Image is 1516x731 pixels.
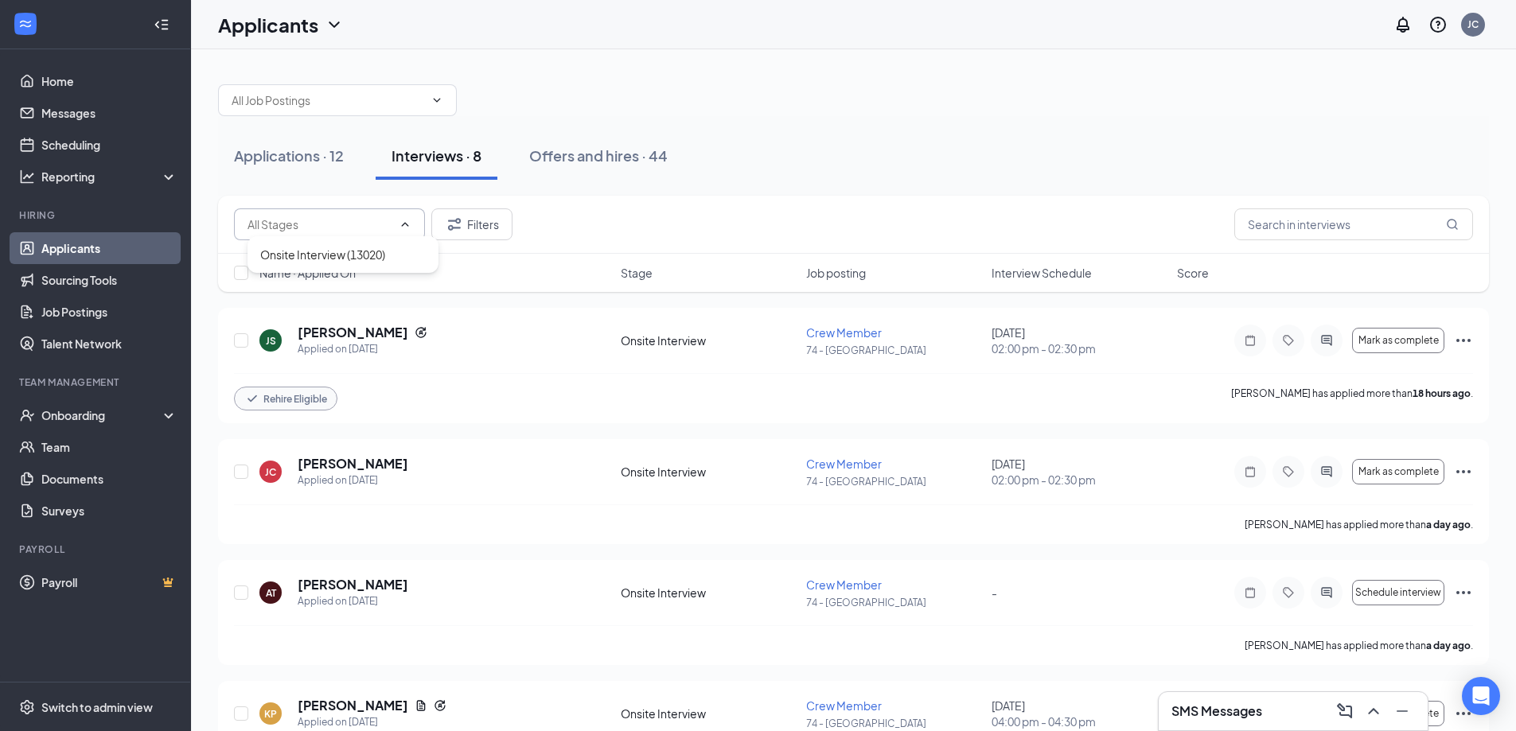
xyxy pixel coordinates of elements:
svg: Note [1241,465,1260,478]
svg: Ellipses [1454,331,1473,350]
svg: ComposeMessage [1335,702,1354,721]
span: Crew Member [806,457,882,471]
svg: Reapply [434,699,446,712]
div: Onsite Interview [621,706,797,721]
svg: ActiveChat [1317,465,1336,478]
svg: ChevronDown [325,15,344,34]
span: - [992,585,997,600]
h1: Applicants [218,11,318,38]
svg: Note [1241,334,1260,347]
a: Job Postings [41,296,177,328]
svg: Analysis [19,169,35,185]
p: 74 - [GEOGRAPHIC_DATA] [806,717,982,730]
svg: Tag [1279,586,1298,599]
button: Mark as complete [1352,459,1444,484]
b: a day ago [1426,519,1471,531]
svg: Document [415,699,427,712]
button: Mark as complete [1352,328,1444,353]
div: AT [266,586,276,600]
div: Applied on [DATE] [298,472,408,488]
svg: Filter [445,215,464,234]
div: Hiring [19,208,174,222]
svg: Ellipses [1454,704,1473,723]
a: Talent Network [41,328,177,360]
a: PayrollCrown [41,566,177,598]
svg: UserCheck [19,407,35,423]
a: Messages [41,97,177,129]
div: Onsite Interview [621,332,797,348]
p: 74 - [GEOGRAPHIC_DATA] [806,344,982,357]
a: Home [41,65,177,97]
button: ComposeMessage [1332,698,1358,724]
a: Scheduling [41,129,177,161]
h5: [PERSON_NAME] [298,455,408,472]
svg: WorkstreamLogo [18,16,33,32]
a: Team [41,431,177,463]
svg: ActiveChat [1317,586,1336,599]
input: All Stages [247,216,392,233]
a: Documents [41,463,177,495]
svg: QuestionInfo [1428,15,1448,34]
p: [PERSON_NAME] has applied more than . [1231,387,1473,410]
div: Offers and hires · 44 [529,146,668,165]
a: Applicants [41,232,177,264]
svg: Reapply [415,326,427,339]
h5: [PERSON_NAME] [298,324,408,341]
span: Score [1177,265,1209,281]
svg: Minimize [1393,702,1412,721]
svg: Ellipses [1454,462,1473,481]
span: Crew Member [806,325,882,340]
p: [PERSON_NAME] has applied more than . [1245,518,1473,531]
span: Schedule interview [1355,587,1441,598]
a: Surveys [41,495,177,527]
div: Applied on [DATE] [298,714,446,730]
svg: Settings [19,699,35,715]
button: Minimize [1389,698,1415,724]
input: All Job Postings [232,91,424,109]
svg: Tag [1279,465,1298,478]
span: 02:00 pm - 02:30 pm [992,472,1167,488]
button: Schedule interview [1352,580,1444,605]
div: JC [265,465,276,479]
b: a day ago [1426,640,1471,651]
svg: Note [1241,586,1260,599]
input: Search in interviews [1234,208,1473,240]
span: Mark as complete [1358,335,1439,346]
div: Onboarding [41,407,164,423]
span: 02:00 pm - 02:30 pm [992,340,1167,356]
div: [DATE] [992,325,1167,356]
div: Open Intercom Messenger [1462,677,1500,715]
div: Onsite Interview [621,585,797,601]
div: Applied on [DATE] [298,341,427,357]
p: 74 - [GEOGRAPHIC_DATA] [806,596,982,609]
span: Crew Member [806,698,882,713]
p: 74 - [GEOGRAPHIC_DATA] [806,475,982,488]
p: [PERSON_NAME] has applied more than . [1245,639,1473,652]
h5: [PERSON_NAME] [298,576,408,593]
div: Onsite Interview [621,464,797,480]
div: Team Management [19,375,174,389]
h3: SMS Messages [1171,702,1262,720]
svg: Collapse [154,17,170,33]
svg: ChevronUp [1364,702,1383,721]
div: Interviews · 8 [392,146,481,165]
div: Payroll [19,542,174,556]
h5: [PERSON_NAME] [298,697,408,714]
div: [DATE] [992,698,1167,729]
div: JS [266,334,276,348]
span: Stage [621,265,653,281]
span: 04:00 pm - 04:30 pm [992,714,1167,729]
span: Crew Member [806,577,882,592]
span: Interview Schedule [992,265,1092,281]
div: Onsite Interview (13020) [260,246,385,263]
span: Job posting [806,265,866,281]
a: Sourcing Tools [41,264,177,296]
div: [DATE] [992,456,1167,488]
svg: ChevronUp [399,218,411,231]
div: Applications · 12 [234,146,344,165]
div: JC [1467,17,1479,31]
button: ChevronUp [1361,698,1386,724]
button: Filter Filters [431,208,512,240]
svg: Tag [1279,334,1298,347]
b: 18 hours ago [1413,387,1471,399]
